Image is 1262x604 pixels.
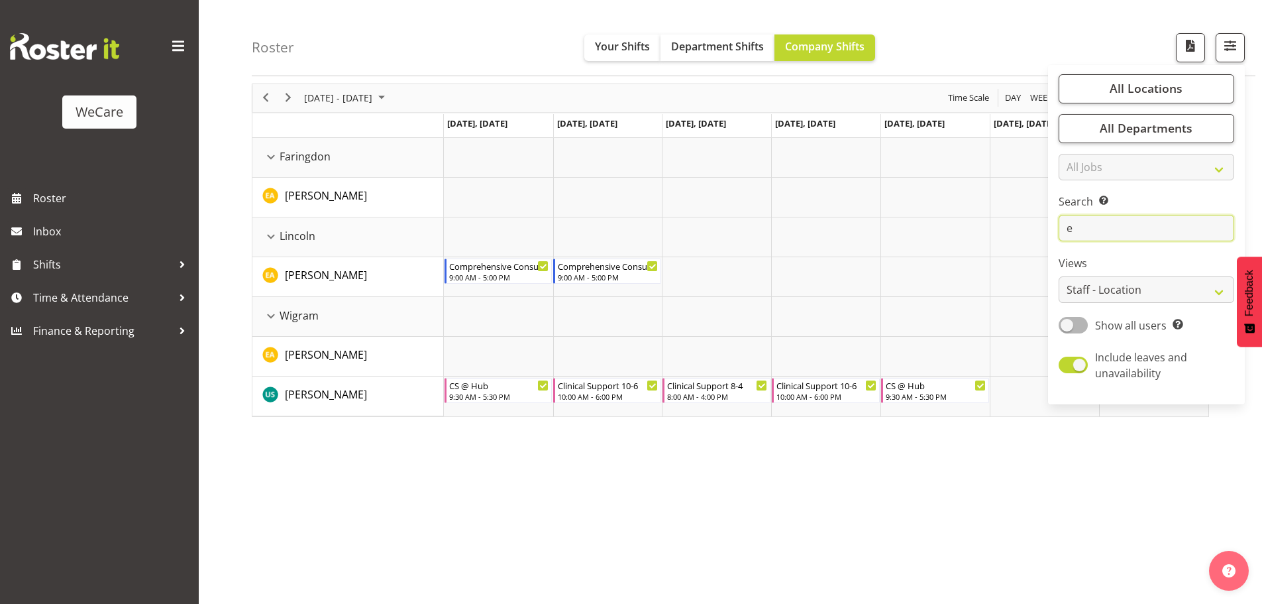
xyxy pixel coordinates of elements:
span: [DATE], [DATE] [447,117,507,129]
div: Udani Senanayake"s event - CS @ Hub Begin From Friday, September 19, 2025 at 9:30:00 AM GMT+12:00... [881,378,989,403]
div: Timeline Week of September 15, 2025 [252,84,1209,417]
td: Faringdon resource [252,138,444,178]
input: Search [1059,215,1234,242]
img: Rosterit website logo [10,33,119,60]
span: [DATE] - [DATE] [303,90,374,106]
button: Your Shifts [584,34,660,61]
button: Filter Shifts [1216,33,1245,62]
div: 9:00 AM - 5:00 PM [449,272,549,282]
div: Comprehensive Consult [558,259,658,272]
div: CS @ Hub [886,379,986,392]
span: Finance & Reporting [33,321,172,341]
div: WeCare [76,102,123,122]
button: Department Shifts [660,34,774,61]
span: [DATE], [DATE] [775,117,835,129]
button: Company Shifts [774,34,875,61]
span: Show all users [1095,318,1167,333]
td: Ena Advincula resource [252,178,444,217]
div: 9:30 AM - 5:30 PM [886,391,986,402]
div: CS @ Hub [449,379,549,392]
span: Wigram [280,308,319,324]
img: help-xxl-2.png [1222,564,1236,577]
div: Clinical Support 10-6 [776,379,876,392]
button: Feedback - Show survey [1237,257,1262,347]
td: Ena Advincula resource [252,257,444,297]
div: Clinical Support 8-4 [667,379,767,392]
span: [PERSON_NAME] [285,268,367,282]
button: All Locations [1059,74,1234,103]
span: Faringdon [280,149,331,164]
button: Timeline Day [1003,90,1024,106]
div: 9:30 AM - 5:30 PM [449,391,549,402]
td: Wigram resource [252,297,444,337]
div: Udani Senanayake"s event - Clinical Support 10-6 Begin From Thursday, September 18, 2025 at 10:00... [772,378,880,403]
td: Udani Senanayake resource [252,377,444,416]
div: September 15 - 21, 2025 [299,84,393,112]
button: September 2025 [302,90,391,106]
span: All Locations [1110,81,1183,97]
div: 10:00 AM - 6:00 PM [776,391,876,402]
a: [PERSON_NAME] [285,387,367,402]
div: Udani Senanayake"s event - CS @ Hub Begin From Monday, September 15, 2025 at 9:30:00 AM GMT+12:00... [445,378,552,403]
div: Comprehensive Consult [449,259,549,272]
div: Ena Advincula"s event - Comprehensive Consult Begin From Tuesday, September 16, 2025 at 9:00:00 A... [553,259,661,284]
a: [PERSON_NAME] [285,188,367,204]
span: Include leaves and unavailability [1095,350,1187,381]
div: Clinical Support 10-6 [558,379,658,392]
td: Lincoln resource [252,217,444,257]
div: Ena Advincula"s event - Comprehensive Consult Begin From Monday, September 15, 2025 at 9:00:00 AM... [445,259,552,284]
button: Previous [257,90,275,106]
span: Shifts [33,255,172,274]
span: Day [1004,90,1022,106]
span: Lincoln [280,228,315,244]
label: Search [1059,194,1234,210]
span: Department Shifts [671,39,764,54]
a: [PERSON_NAME] [285,267,367,283]
button: Timeline Week [1028,90,1055,106]
div: 9:00 AM - 5:00 PM [558,272,658,282]
span: Time Scale [947,90,990,106]
span: [PERSON_NAME] [285,387,367,402]
span: Feedback [1243,270,1255,316]
span: Inbox [33,221,192,241]
span: Company Shifts [785,39,865,54]
span: [DATE], [DATE] [666,117,726,129]
a: [PERSON_NAME] [285,347,367,363]
button: Next [280,90,297,106]
div: previous period [254,84,277,112]
span: Time & Attendance [33,288,172,308]
div: next period [277,84,299,112]
button: Download a PDF of the roster according to the set date range. [1176,33,1205,62]
table: Timeline Week of September 15, 2025 [444,138,1208,416]
td: Ena Advincula resource [252,337,444,377]
span: [DATE], [DATE] [557,117,617,129]
button: All Departments [1059,114,1234,143]
span: Your Shifts [595,39,650,54]
span: Roster [33,188,192,208]
h4: Roster [252,40,294,55]
div: Udani Senanayake"s event - Clinical Support 8-4 Begin From Wednesday, September 17, 2025 at 8:00:... [662,378,770,403]
div: Udani Senanayake"s event - Clinical Support 10-6 Begin From Tuesday, September 16, 2025 at 10:00:... [553,378,661,403]
span: All Departments [1100,121,1192,137]
label: Views [1059,256,1234,272]
div: 8:00 AM - 4:00 PM [667,391,767,402]
span: Week [1029,90,1054,106]
button: Time Scale [946,90,992,106]
div: 10:00 AM - 6:00 PM [558,391,658,402]
span: [DATE], [DATE] [884,117,945,129]
span: [DATE], [DATE] [994,117,1054,129]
